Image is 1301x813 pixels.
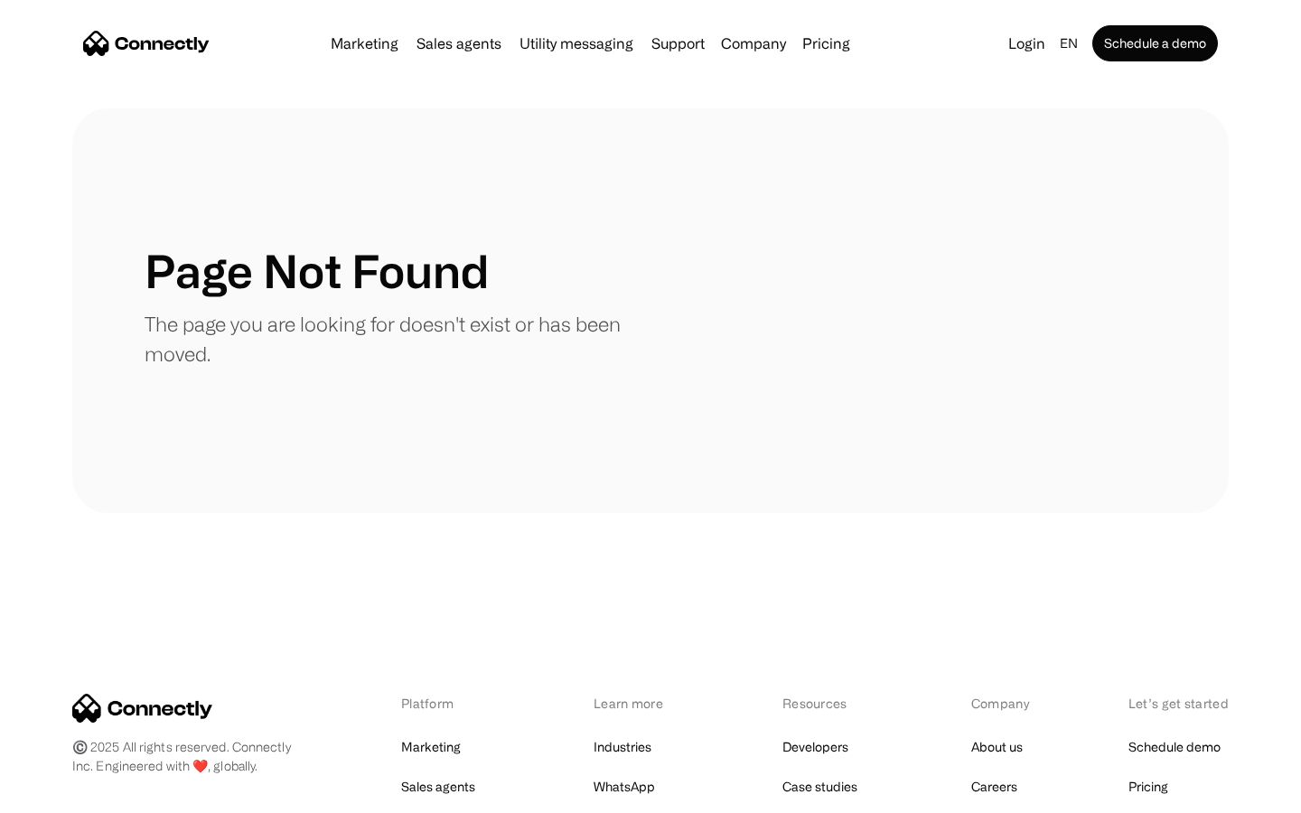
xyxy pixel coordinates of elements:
[1001,31,1053,56] a: Login
[401,694,500,713] div: Platform
[1128,774,1168,799] a: Pricing
[1128,734,1221,760] a: Schedule demo
[594,694,688,713] div: Learn more
[401,774,475,799] a: Sales agents
[644,36,712,51] a: Support
[409,36,509,51] a: Sales agents
[1128,694,1229,713] div: Let’s get started
[971,694,1034,713] div: Company
[721,31,786,56] div: Company
[401,734,461,760] a: Marketing
[795,36,857,51] a: Pricing
[782,694,877,713] div: Resources
[594,774,655,799] a: WhatsApp
[782,774,857,799] a: Case studies
[36,781,108,807] ul: Language list
[971,774,1017,799] a: Careers
[1060,31,1078,56] div: en
[594,734,651,760] a: Industries
[512,36,641,51] a: Utility messaging
[145,309,650,369] p: The page you are looking for doesn't exist or has been moved.
[18,780,108,807] aside: Language selected: English
[145,244,489,298] h1: Page Not Found
[971,734,1023,760] a: About us
[1092,25,1218,61] a: Schedule a demo
[323,36,406,51] a: Marketing
[782,734,848,760] a: Developers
